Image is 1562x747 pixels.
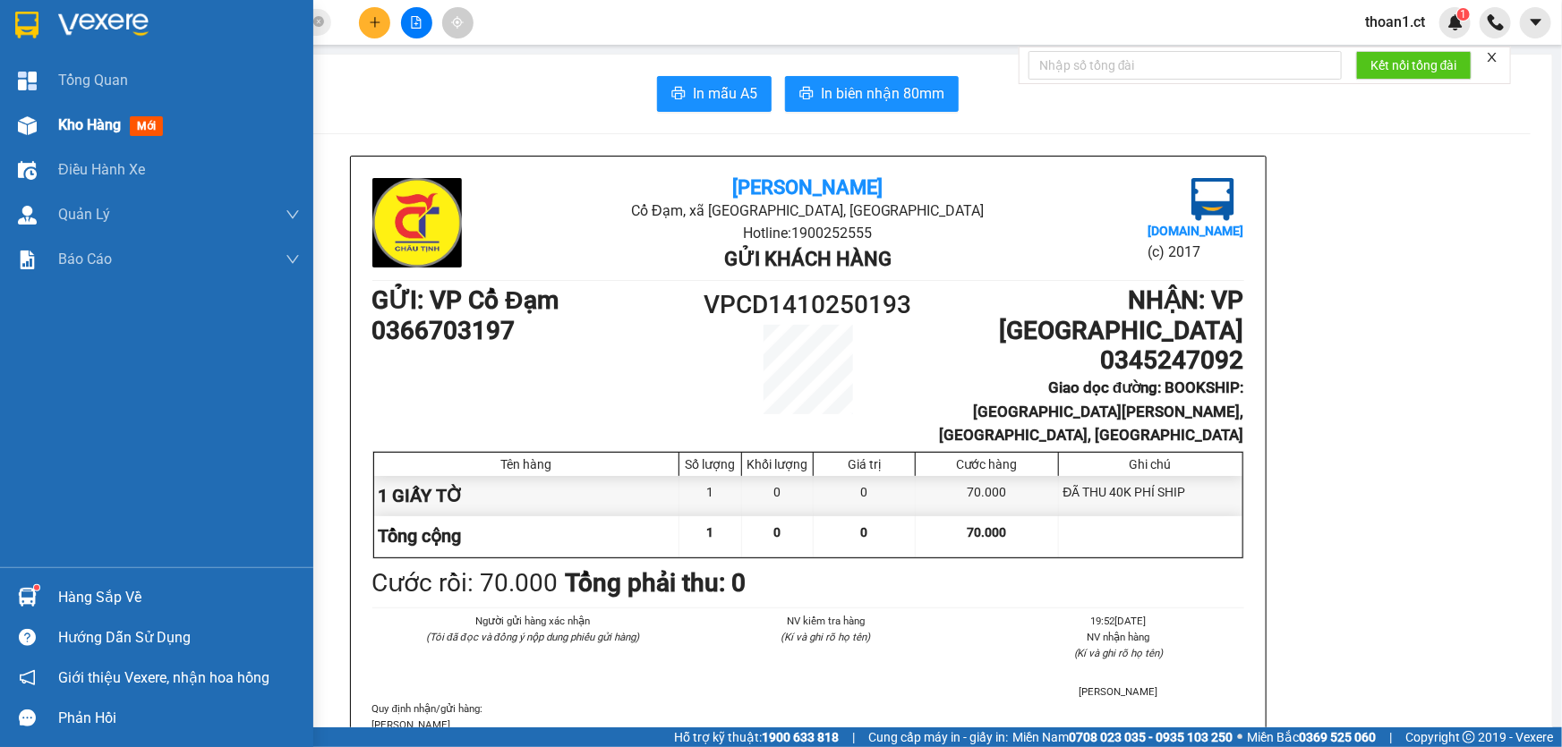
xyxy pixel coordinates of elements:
[18,72,37,90] img: dashboard-icon
[1356,51,1472,80] button: Kết nối tổng đài
[1528,14,1544,30] span: caret-down
[1148,224,1243,238] b: [DOMAIN_NAME]
[451,16,464,29] span: aim
[1447,14,1464,30] img: icon-new-feature
[799,86,814,103] span: printer
[1389,727,1392,747] span: |
[130,116,163,136] span: mới
[732,176,883,199] b: [PERSON_NAME]
[15,12,38,38] img: logo-vxr
[58,158,145,181] span: Điều hành xe
[1299,730,1376,744] strong: 0369 525 060
[693,82,757,105] span: In mẫu A5
[1520,7,1551,38] button: caret-down
[369,16,381,29] span: plus
[671,86,686,103] span: printer
[58,203,110,225] span: Quản Lý
[674,727,839,747] span: Hỗ trợ kỹ thuật:
[372,717,1244,733] p: [PERSON_NAME]
[994,629,1243,645] li: NV nhận hàng
[401,7,432,38] button: file-add
[699,285,918,325] h1: VPCD1410250193
[313,14,324,31] span: close-circle
[58,69,128,91] span: Tổng Quan
[1148,241,1243,263] li: (c) 2017
[967,525,1006,539] span: 70.000
[426,631,639,643] i: (Tôi đã đọc và đồng ý nộp dung phiếu gửi hàng)
[34,585,39,590] sup: 1
[724,248,892,270] b: Gửi khách hàng
[19,669,36,686] span: notification
[940,378,1244,444] b: Giao dọc đường: BOOKSHIP: [GEOGRAPHIC_DATA][PERSON_NAME], [GEOGRAPHIC_DATA], [GEOGRAPHIC_DATA]
[1460,8,1466,21] span: 1
[372,700,1244,733] div: Quy định nhận/gửi hàng :
[58,705,300,732] div: Phản hồi
[58,584,300,611] div: Hàng sắp về
[18,588,37,607] img: warehouse-icon
[19,629,36,646] span: question-circle
[286,208,300,222] span: down
[1488,14,1504,30] img: phone-icon
[1237,734,1242,741] span: ⚪️
[408,613,658,629] li: Người gửi hàng xác nhận
[18,206,37,225] img: warehouse-icon
[1000,285,1244,345] b: NHẬN : VP [GEOGRAPHIC_DATA]
[1463,731,1475,743] span: copyright
[18,161,37,180] img: warehouse-icon
[774,525,781,539] span: 0
[920,457,1053,471] div: Cước hàng
[701,613,951,629] li: NV kiểm tra hàng
[684,457,737,471] div: Số lượng
[58,248,112,270] span: Báo cáo
[1370,55,1457,75] span: Kết nối tổng đài
[1486,51,1498,64] span: close
[781,631,870,643] i: (Kí và ghi rõ họ tên)
[861,525,868,539] span: 0
[657,76,772,112] button: printerIn mẫu A5
[762,730,839,744] strong: 1900 633 818
[410,16,423,29] span: file-add
[1074,647,1164,659] i: (Kí và ghi rõ họ tên)
[994,683,1243,700] li: [PERSON_NAME]
[916,476,1058,516] div: 70.000
[852,727,855,747] span: |
[742,476,814,516] div: 0
[1069,730,1233,744] strong: 0708 023 035 - 0935 103 250
[1457,8,1470,21] sup: 1
[1063,457,1238,471] div: Ghi chú
[814,476,916,516] div: 0
[286,252,300,267] span: down
[1059,476,1242,516] div: ĐÃ THU 40K PHÍ SHIP
[167,66,748,89] li: Hotline: 1900252555
[1029,51,1342,80] input: Nhập số tổng đài
[22,130,209,159] b: GỬI : VP Cổ Đạm
[566,568,747,598] b: Tổng phải thu: 0
[1351,11,1439,33] span: thoan1.ct
[917,345,1243,376] h1: 0345247092
[374,476,680,516] div: 1 GIẤY TỜ
[818,457,910,471] div: Giá trị
[22,22,112,112] img: logo.jpg
[372,285,559,315] b: GỬI : VP Cổ Đạm
[679,476,742,516] div: 1
[994,613,1243,629] li: 19:52[DATE]
[18,116,37,135] img: warehouse-icon
[18,250,37,269] img: solution-icon
[1247,727,1376,747] span: Miền Bắc
[517,199,1098,222] li: Cổ Đạm, xã [GEOGRAPHIC_DATA], [GEOGRAPHIC_DATA]
[372,564,559,603] div: Cước rồi : 70.000
[313,16,324,27] span: close-circle
[58,666,269,689] span: Giới thiệu Vexere, nhận hoa hồng
[442,7,474,38] button: aim
[821,82,944,105] span: In biên nhận 80mm
[58,116,121,133] span: Kho hàng
[1191,178,1234,221] img: logo.jpg
[19,709,36,726] span: message
[379,457,675,471] div: Tên hàng
[58,624,300,651] div: Hướng dẫn sử dụng
[379,525,462,547] span: Tổng cộng
[517,222,1098,244] li: Hotline: 1900252555
[1012,727,1233,747] span: Miền Nam
[372,178,462,267] img: logo.jpg
[372,316,699,346] h1: 0366703197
